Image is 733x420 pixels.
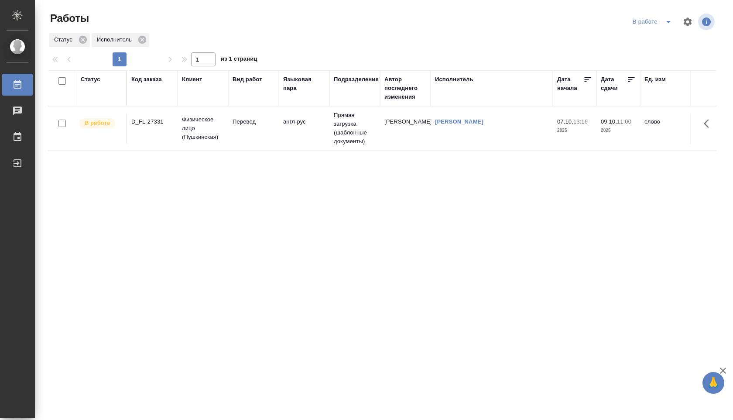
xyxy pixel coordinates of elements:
p: 2025 [557,126,592,135]
div: Подразделение [334,75,379,84]
p: Исполнитель [97,35,135,44]
button: Здесь прячутся важные кнопки [699,113,719,134]
div: split button [630,15,677,29]
td: Прямая загрузка (шаблонные документы) [329,107,380,150]
td: слово [640,113,691,144]
div: Исполнитель выполняет работу [79,117,122,129]
div: Статус [49,33,90,47]
div: Статус [81,75,100,84]
button: 🙏 [702,372,724,394]
div: Код заказа [131,75,162,84]
td: англ-рус [279,113,329,144]
a: [PERSON_NAME] [435,118,483,125]
td: [PERSON_NAME] [380,113,431,144]
p: Перевод [233,117,274,126]
p: 13:16 [573,118,588,125]
div: Дата начала [557,75,583,93]
div: D_FL-27331 [131,117,173,126]
div: Исполнитель [92,33,149,47]
p: Статус [54,35,75,44]
span: из 1 страниц [221,54,257,66]
div: Автор последнего изменения [384,75,426,101]
p: 2025 [601,126,636,135]
p: 07.10, [557,118,573,125]
p: 11:00 [617,118,631,125]
div: Ед. изм [644,75,666,84]
div: Вид работ [233,75,262,84]
div: Исполнитель [435,75,473,84]
span: Посмотреть информацию [698,14,716,30]
p: Физическое лицо (Пушкинская) [182,115,224,141]
div: Языковая пара [283,75,325,93]
p: В работе [85,119,110,127]
div: Дата сдачи [601,75,627,93]
div: Клиент [182,75,202,84]
span: Работы [48,11,89,25]
span: Настроить таблицу [677,11,698,32]
span: 🙏 [706,374,721,392]
p: 09.10, [601,118,617,125]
